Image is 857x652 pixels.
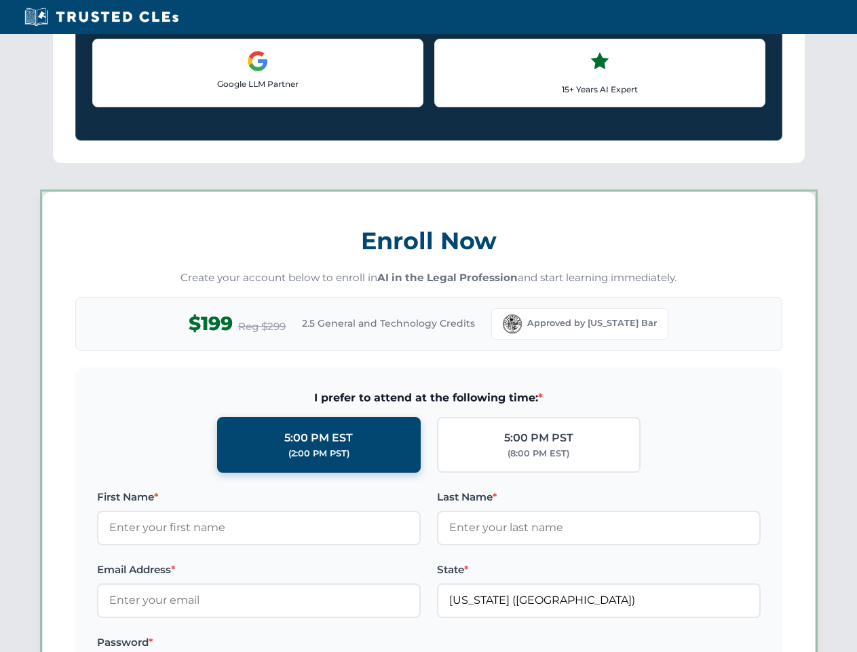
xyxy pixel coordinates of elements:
input: Enter your first name [97,511,421,545]
label: Email Address [97,562,421,578]
input: Enter your email [97,583,421,617]
label: Last Name [437,489,761,505]
div: 5:00 PM PST [504,429,573,447]
img: Trusted CLEs [20,7,183,27]
div: 5:00 PM EST [284,429,353,447]
strong: AI in the Legal Profession [377,271,518,284]
img: Florida Bar [503,314,522,333]
input: Enter your last name [437,511,761,545]
div: (8:00 PM EST) [508,447,569,460]
p: Google LLM Partner [104,77,412,90]
div: (2:00 PM PST) [288,447,349,460]
label: First Name [97,489,421,505]
p: 15+ Years AI Expert [446,83,754,96]
span: 2.5 General and Technology Credits [302,316,475,331]
label: Password [97,634,421,651]
label: State [437,562,761,578]
input: Florida (FL) [437,583,761,617]
span: I prefer to attend at the following time: [97,389,761,407]
img: Google [247,50,269,72]
h3: Enroll Now [75,219,782,262]
span: Reg $299 [238,319,286,335]
span: Approved by [US_STATE] Bar [527,316,657,330]
span: $199 [189,308,233,339]
p: Create your account below to enroll in and start learning immediately. [75,270,782,286]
